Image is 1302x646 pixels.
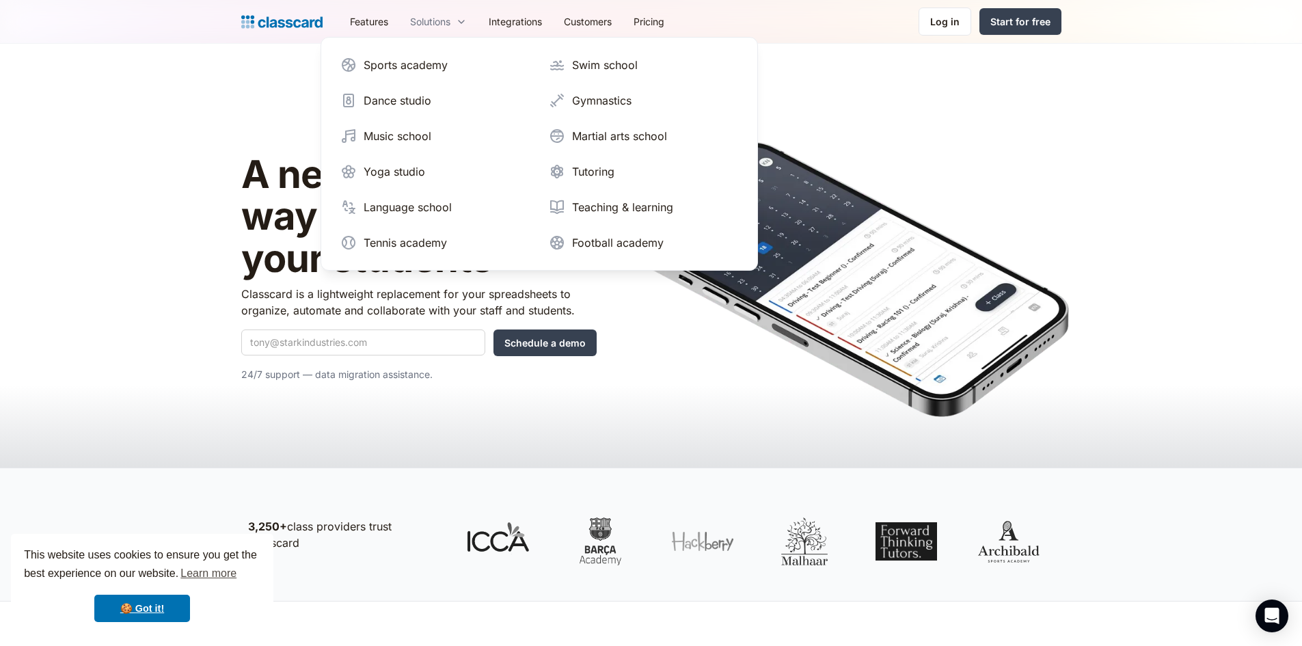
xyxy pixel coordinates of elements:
[364,57,448,73] div: Sports academy
[364,163,425,180] div: Yoga studio
[241,154,597,280] h1: A new, intelligent way to manage your students
[572,199,673,215] div: Teaching & learning
[930,14,960,29] div: Log in
[1256,600,1288,632] div: Open Intercom Messenger
[11,534,273,635] div: cookieconsent
[241,329,485,355] input: tony@starkindustries.com
[553,6,623,37] a: Customers
[543,193,744,221] a: Teaching & learning
[178,563,239,584] a: learn more about cookies
[572,92,632,109] div: Gymnastics
[543,122,744,150] a: Martial arts school
[572,163,614,180] div: Tutoring
[335,51,535,79] a: Sports academy
[241,329,597,356] form: Quick Demo Form
[543,229,744,256] a: Football academy
[241,286,597,319] p: Classcard is a lightweight replacement for your spreadsheets to organize, automate and collaborat...
[241,12,323,31] a: home
[364,128,431,144] div: Music school
[241,366,597,383] p: 24/7 support — data migration assistance.
[364,234,447,251] div: Tennis academy
[979,8,1061,35] a: Start for free
[543,87,744,114] a: Gymnastics
[321,37,758,271] nav: Solutions
[364,199,452,215] div: Language school
[364,92,431,109] div: Dance studio
[990,14,1050,29] div: Start for free
[248,520,287,533] strong: 3,250+
[478,6,553,37] a: Integrations
[572,234,664,251] div: Football academy
[335,87,535,114] a: Dance studio
[410,14,450,29] div: Solutions
[543,51,744,79] a: Swim school
[335,122,535,150] a: Music school
[335,193,535,221] a: Language school
[543,158,744,185] a: Tutoring
[24,547,260,584] span: This website uses cookies to ensure you get the best experience on our website.
[493,329,597,356] input: Schedule a demo
[572,57,638,73] div: Swim school
[94,595,190,622] a: dismiss cookie message
[335,158,535,185] a: Yoga studio
[919,8,971,36] a: Log in
[572,128,667,144] div: Martial arts school
[623,6,675,37] a: Pricing
[399,6,478,37] div: Solutions
[248,518,439,551] p: class providers trust Classcard
[335,229,535,256] a: Tennis academy
[339,6,399,37] a: Features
